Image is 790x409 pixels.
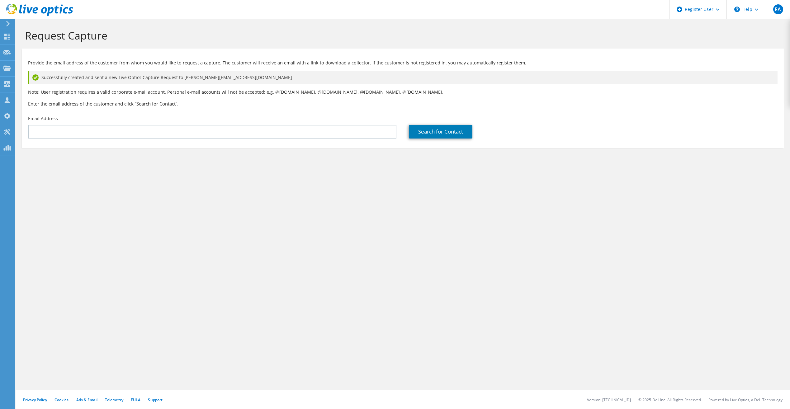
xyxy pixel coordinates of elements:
[28,115,58,122] label: Email Address
[734,7,740,12] svg: \n
[54,397,69,402] a: Cookies
[28,100,778,107] h3: Enter the email address of the customer and click “Search for Contact”.
[28,89,778,96] p: Note: User registration requires a valid corporate e-mail account. Personal e-mail accounts will ...
[131,397,140,402] a: EULA
[28,59,778,66] p: Provide the email address of the customer from whom you would like to request a capture. The cust...
[587,397,631,402] li: Version: [TECHNICAL_ID]
[105,397,123,402] a: Telemetry
[76,397,97,402] a: Ads & Email
[409,125,472,139] a: Search for Contact
[708,397,783,402] li: Powered by Live Optics, a Dell Technology
[41,74,292,81] span: Successfully created and sent a new Live Optics Capture Request to [PERSON_NAME][EMAIL_ADDRESS][D...
[23,397,47,402] a: Privacy Policy
[148,397,163,402] a: Support
[638,397,701,402] li: © 2025 Dell Inc. All Rights Reserved
[25,29,778,42] h1: Request Capture
[773,4,783,14] span: EA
